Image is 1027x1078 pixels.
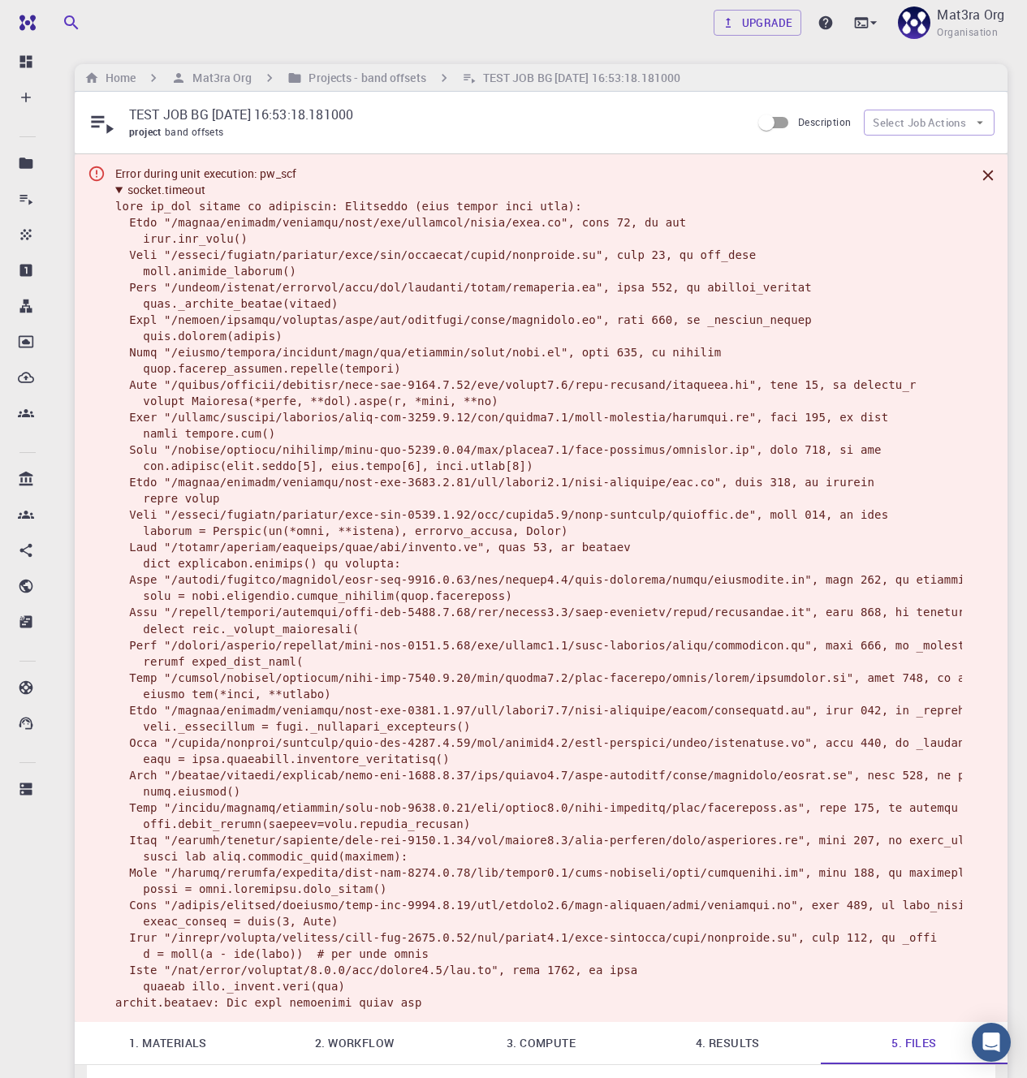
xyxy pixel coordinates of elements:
[99,69,136,87] h6: Home
[937,24,998,41] span: Organisation
[261,1022,448,1064] a: 2. Workflow
[13,15,36,31] img: logo
[937,5,1004,24] p: Mat3ra Org
[115,182,962,198] summary: socket.timeout
[81,69,684,87] nav: breadcrumb
[115,159,962,1017] div: Error during unit execution: pw_scf
[972,1023,1011,1062] div: Open Intercom Messenger
[302,69,425,87] h6: Projects - band offsets
[975,162,1001,188] button: Close
[864,110,995,136] button: Select Job Actions
[821,1022,1008,1064] a: 5. Files
[75,1022,261,1064] a: 1. Materials
[714,10,802,36] a: Upgrade
[798,115,851,128] span: Description
[186,69,252,87] h6: Mat3ra Org
[634,1022,821,1064] a: 4. Results
[165,125,231,138] span: band offsets
[448,1022,635,1064] a: 3. Compute
[898,6,930,39] img: Mat3ra Org
[477,69,680,87] h6: TEST JOB BG [DATE] 16:53:18.181000
[129,105,738,124] p: TEST JOB BG [DATE] 16:53:18.181000
[129,125,165,138] span: project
